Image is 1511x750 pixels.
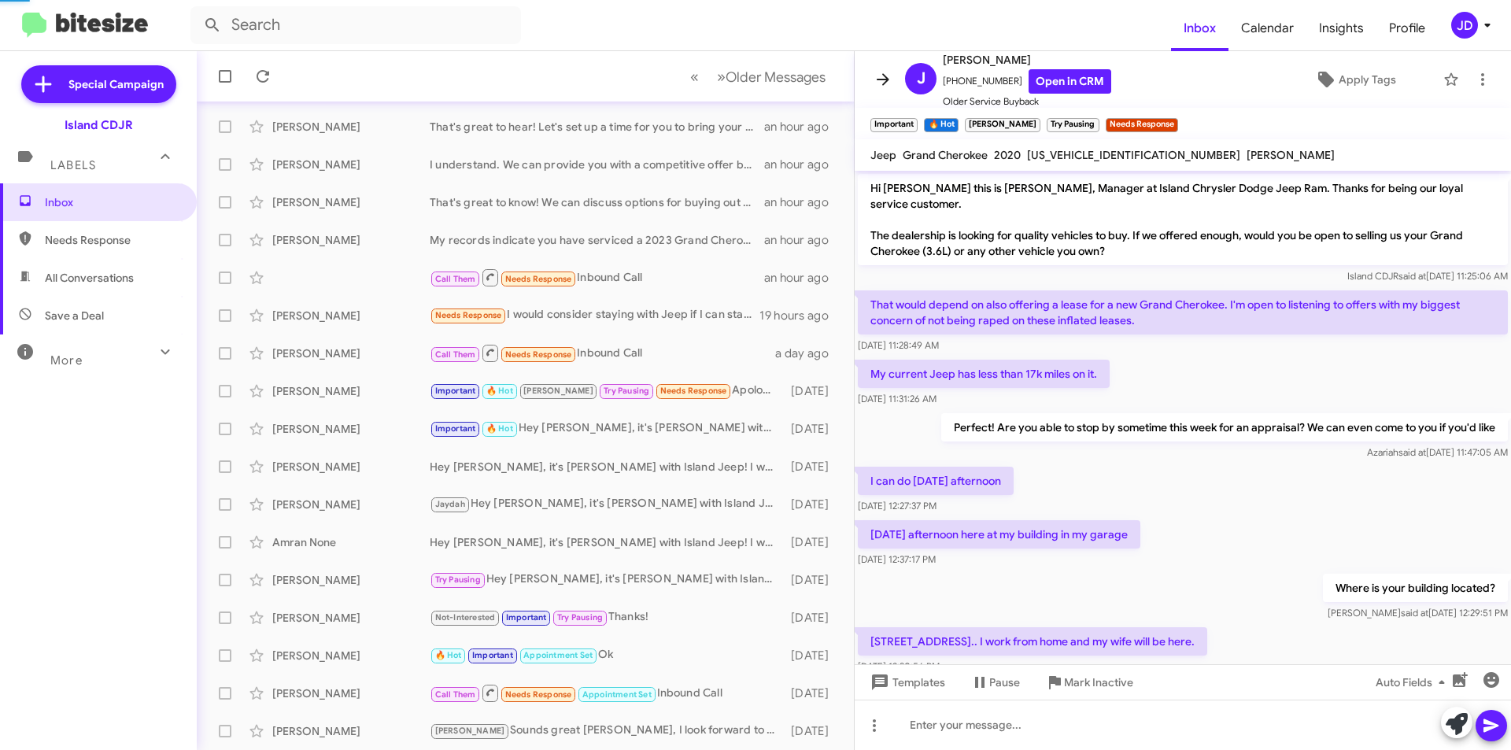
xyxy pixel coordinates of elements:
span: [PERSON_NAME] [523,386,593,396]
button: Next [707,61,835,93]
div: [PERSON_NAME] [272,308,430,323]
div: [PERSON_NAME] [272,610,430,626]
span: Jeep [870,148,896,162]
span: 🔥 Hot [435,650,462,660]
span: Appointment Set [582,689,652,700]
span: [DATE] 12:37:17 PM [858,553,936,565]
span: Try Pausing [557,612,603,623]
span: [US_VEHICLE_IDENTIFICATION_NUMBER] [1027,148,1240,162]
div: Hey [PERSON_NAME], it's [PERSON_NAME] with Island Jeep! I wanted to check in and see if you had g... [430,534,783,550]
span: Needs Response [660,386,727,396]
div: [PERSON_NAME] [272,572,430,588]
span: Needs Response [45,232,179,248]
p: Perfect! Are you able to stop by sometime this week for an appraisal? We can even come to you if ... [941,413,1508,442]
span: Inbox [45,194,179,210]
span: said at [1398,446,1426,458]
span: Calendar [1228,6,1306,51]
span: Older Service Buyback [943,94,1111,109]
div: [DATE] [783,610,841,626]
span: Older Messages [726,68,826,86]
div: a day ago [775,345,841,361]
div: Inbound Call [430,683,783,703]
div: I understand. We can provide you with a competitive offer based on your vehicle's condition and m... [430,157,764,172]
div: an hour ago [764,194,841,210]
p: I can do [DATE] afternoon [858,467,1014,495]
button: JD [1438,12,1494,39]
span: Call Them [435,689,476,700]
span: Needs Response [505,349,572,360]
span: Jaydah [435,499,465,509]
span: Important [435,423,476,434]
span: said at [1401,607,1428,619]
p: My current Jeep has less than 17k miles on it. [858,360,1110,388]
p: Hi [PERSON_NAME] this is [PERSON_NAME], Manager at Island Chrysler Dodge Jeep Ram. Thanks for bei... [858,174,1508,265]
div: an hour ago [764,270,841,286]
span: [DATE] 11:31:26 AM [858,393,937,405]
div: [DATE] [783,648,841,663]
span: Azariah [DATE] 11:47:05 AM [1367,446,1508,458]
div: Inbound Call [430,343,775,363]
div: 19 hours ago [759,308,841,323]
div: [PERSON_NAME] [272,685,430,701]
p: [DATE] afternoon here at my building in my garage [858,520,1140,549]
span: Try Pausing [435,575,481,585]
span: 2020 [994,148,1021,162]
span: Important [435,386,476,396]
span: Special Campaign [68,76,164,92]
span: All Conversations [45,270,134,286]
div: [PERSON_NAME] [272,232,430,248]
a: Special Campaign [21,65,176,103]
span: J [917,66,925,91]
small: Try Pausing [1047,118,1099,132]
span: Appointment Set [523,650,593,660]
div: Hey [PERSON_NAME], it's [PERSON_NAME] with Island Jeep! I wanted to check in and see how I can he... [430,459,783,475]
div: [PERSON_NAME] [272,723,430,739]
div: That's great to hear! Let's set up a time for you to bring your vehicle in. When are you available? [430,119,764,135]
div: Hey [PERSON_NAME], it's [PERSON_NAME] with Island Jeep! I wanted to check in and see how I can he... [430,419,783,438]
div: Sounds great [PERSON_NAME], I look forward to it! [430,722,783,740]
span: Try Pausing [604,386,649,396]
button: Auto Fields [1363,668,1464,696]
small: 🔥 Hot [924,118,958,132]
div: Apologies, been extremely busy with selling home etc. I will try to build out this week. Thank you. [430,382,783,400]
p: Where is your building located? [1323,574,1508,602]
div: [PERSON_NAME] [272,194,430,210]
div: [DATE] [783,534,841,550]
div: [PERSON_NAME] [272,157,430,172]
input: Search [190,6,521,44]
span: Not-Interested [435,612,496,623]
span: Call Them [435,274,476,284]
div: [PERSON_NAME] [272,459,430,475]
div: an hour ago [764,232,841,248]
span: said at [1398,270,1426,282]
span: More [50,353,83,368]
div: [DATE] [783,685,841,701]
span: Grand Cherokee [903,148,988,162]
div: [DATE] [783,572,841,588]
span: Call Them [435,349,476,360]
div: That's great to know! We can discuss options for buying out your lease. Would you like to schedul... [430,194,764,210]
span: [PERSON_NAME] [1247,148,1335,162]
div: Hey [PERSON_NAME], it's [PERSON_NAME] with Island Jeep! I wanted to check in and see if you were ... [430,495,783,513]
div: [PERSON_NAME] [272,648,430,663]
button: Apply Tags [1274,65,1435,94]
a: Profile [1376,6,1438,51]
div: [PERSON_NAME] [272,497,430,512]
span: Needs Response [435,310,502,320]
div: an hour ago [764,157,841,172]
button: Templates [855,668,958,696]
span: Important [506,612,547,623]
span: [PERSON_NAME] [DATE] 12:29:51 PM [1328,607,1508,619]
div: [DATE] [783,421,841,437]
span: Apply Tags [1339,65,1396,94]
span: [PERSON_NAME] [943,50,1111,69]
span: Save a Deal [45,308,104,323]
span: [DATE] 12:30:56 PM [858,660,940,672]
p: [STREET_ADDRESS].. I work from home and my wife will be here. [858,627,1207,656]
div: My records indicate you have serviced a 2023 Grand Cherokee with us! Are you still driving it? [430,232,764,248]
span: [PERSON_NAME] [435,726,505,736]
div: Ok [430,646,783,664]
span: [DATE] 12:27:37 PM [858,500,937,512]
small: Needs Response [1106,118,1178,132]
